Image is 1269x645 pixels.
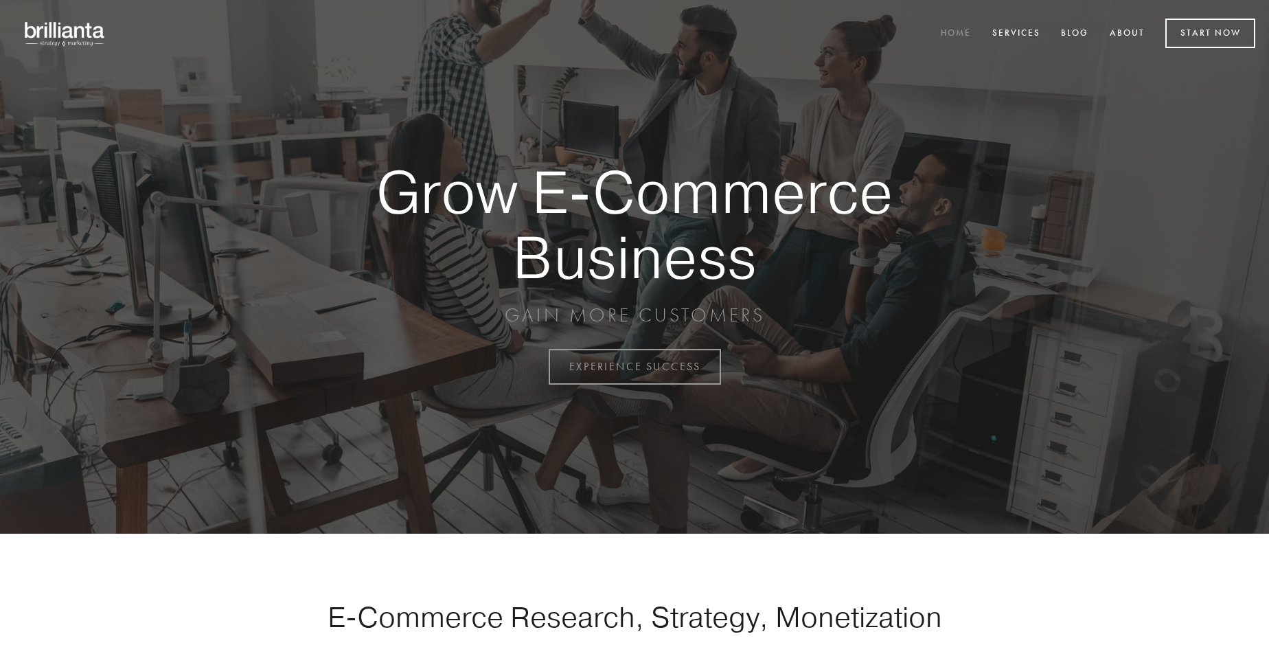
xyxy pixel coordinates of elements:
a: Services [983,23,1049,45]
a: Blog [1052,23,1097,45]
a: Home [932,23,980,45]
a: About [1101,23,1154,45]
p: GAIN MORE CUSTOMERS [328,303,941,328]
a: EXPERIENCE SUCCESS [549,349,721,385]
a: Start Now [1165,19,1255,48]
h1: E-Commerce Research, Strategy, Monetization [284,600,985,634]
img: brillianta - research, strategy, marketing [14,14,117,54]
strong: Grow E-Commerce Business [328,159,941,289]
